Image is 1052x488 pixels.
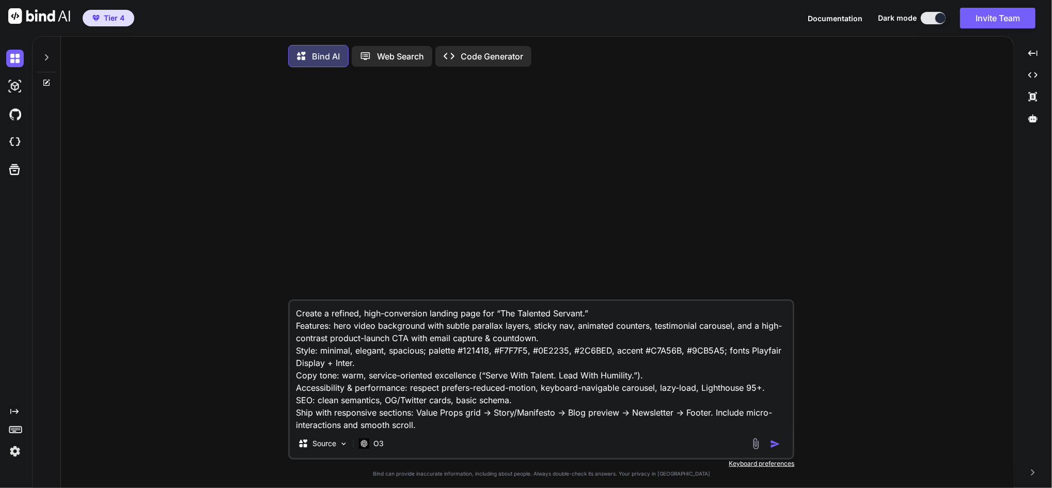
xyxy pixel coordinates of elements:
[288,470,794,478] p: Bind can provide inaccurate information, including about people. Always double-check its answers....
[312,50,340,63] p: Bind AI
[339,439,348,448] img: Pick Models
[808,14,862,23] span: Documentation
[808,13,862,24] button: Documentation
[312,438,336,449] p: Source
[6,133,24,151] img: cloudideIcon
[878,13,917,23] span: Dark mode
[6,443,24,460] img: settings
[359,438,369,448] img: O3
[377,50,424,63] p: Web Search
[290,301,793,429] textarea: Create a refined, high-conversion landing page for “The Talented Servant.” Features: hero video b...
[104,13,124,23] span: Tier 4
[461,50,523,63] p: Code Generator
[373,438,384,449] p: O3
[8,8,70,24] img: Bind AI
[770,439,780,449] img: icon
[6,50,24,67] img: darkChat
[960,8,1035,28] button: Invite Team
[288,460,794,468] p: Keyboard preferences
[83,10,134,26] button: premiumTier 4
[6,78,24,95] img: darkAi-studio
[6,105,24,123] img: githubDark
[750,438,762,450] img: attachment
[92,15,100,21] img: premium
